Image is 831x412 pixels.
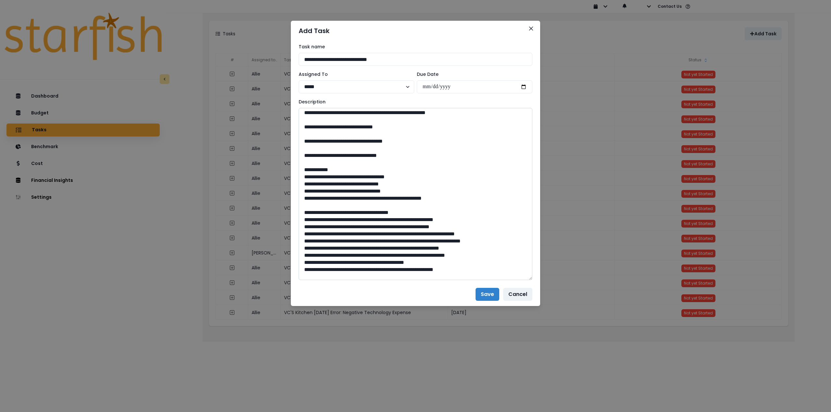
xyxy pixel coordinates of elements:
label: Due Date [417,71,528,78]
label: Task name [299,43,528,50]
label: Assigned To [299,71,410,78]
button: Save [476,288,499,301]
button: Close [526,23,536,34]
label: Description [299,99,528,105]
header: Add Task [291,21,540,41]
button: Cancel [503,288,532,301]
